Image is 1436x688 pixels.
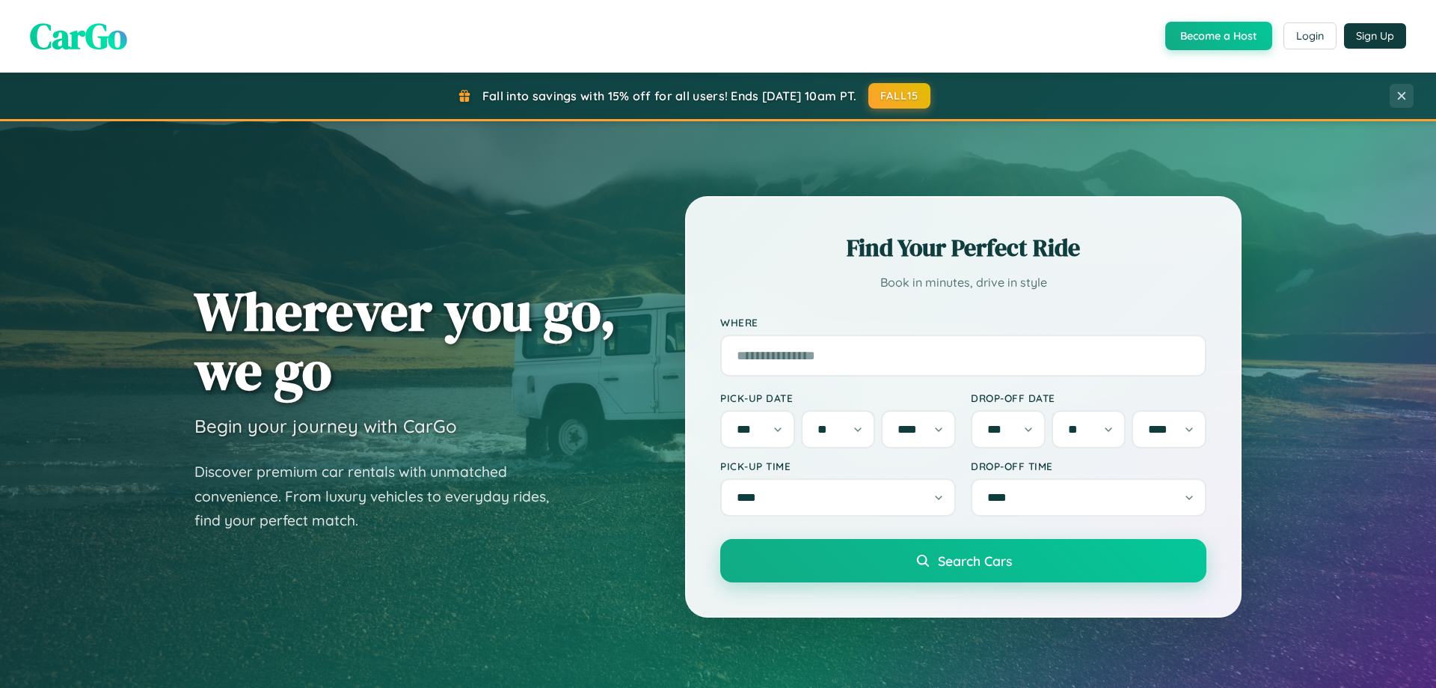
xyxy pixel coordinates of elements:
button: Search Cars [720,539,1206,582]
label: Where [720,316,1206,329]
span: Fall into savings with 15% off for all users! Ends [DATE] 10am PT. [482,88,857,103]
button: Sign Up [1344,23,1406,49]
label: Pick-up Time [720,460,956,472]
label: Pick-up Date [720,392,956,404]
button: Login [1283,22,1337,49]
button: FALL15 [868,83,931,109]
span: CarGo [30,11,127,61]
label: Drop-off Time [971,460,1206,472]
p: Book in minutes, drive in style [720,272,1206,293]
button: Become a Host [1165,22,1272,50]
h3: Begin your journey with CarGo [194,415,457,437]
h2: Find Your Perfect Ride [720,231,1206,264]
span: Search Cars [938,552,1012,569]
h1: Wherever you go, we go [194,281,616,400]
label: Drop-off Date [971,392,1206,404]
p: Discover premium car rentals with unmatched convenience. From luxury vehicles to everyday rides, ... [194,460,568,533]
